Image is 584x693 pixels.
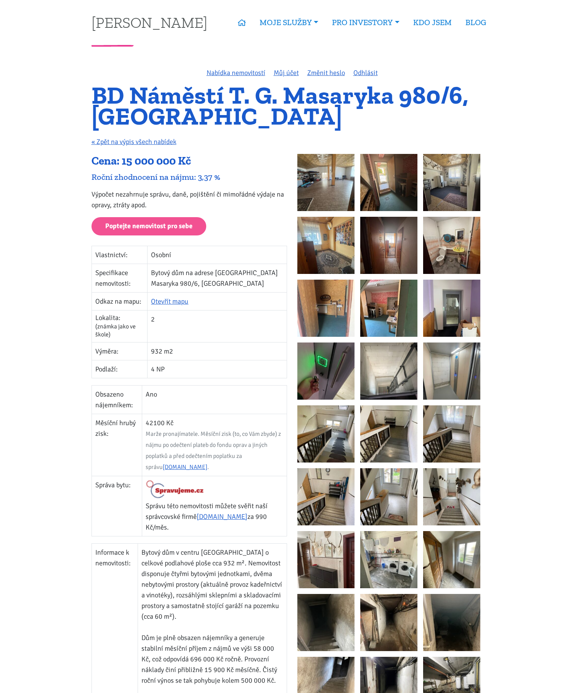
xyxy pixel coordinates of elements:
a: « Zpět na výpis všech nabídek [91,138,176,146]
td: Vlastnictví: [91,246,148,264]
div: Cena: 15 000 000 Kč [91,154,287,168]
td: Obsazeno nájemníkem: [91,386,142,414]
a: KDO JSEM [406,14,459,31]
a: [DOMAIN_NAME] [163,463,207,471]
h1: BD Náměstí T. G. Masaryka 980/6, [GEOGRAPHIC_DATA] [91,85,493,126]
a: Můj účet [274,69,299,77]
a: Nabídka nemovitostí [207,69,265,77]
p: Výpočet nezahrnuje správu, daně, pojištění či mimořádné výdaje na opravy, ztráty apod. [91,189,287,210]
img: Logo Spravujeme.cz [146,480,204,499]
td: Osobní [148,246,287,264]
td: 4 NP [148,360,287,378]
div: Roční zhodnocení na nájmu: 3,37 % [91,172,287,182]
a: BLOG [459,14,493,31]
td: 932 m2 [148,342,287,360]
a: PRO INVESTORY [325,14,406,31]
a: [DOMAIN_NAME] [197,512,247,521]
td: 42100 Kč [142,414,287,476]
td: Měsíční hrubý zisk: [91,414,142,476]
td: Specifikace nemovitosti: [91,264,148,293]
a: [PERSON_NAME] [91,15,207,30]
a: MOJE SLUŽBY [253,14,325,31]
p: Správu této nemovitosti můžete svěřit naší správcovské firmě za 990 Kč/měs. [146,501,283,533]
td: 2 [148,310,287,342]
td: Správa bytu: [91,476,142,536]
td: Bytový dům na adrese [GEOGRAPHIC_DATA] Masaryka 980/6, [GEOGRAPHIC_DATA] [148,264,287,293]
td: Výměra: [91,342,148,360]
a: Poptejte nemovitost pro sebe [91,217,206,236]
td: Lokalita: [91,310,148,342]
span: (známka jako ve škole) [95,323,136,339]
a: Odhlásit [353,69,378,77]
span: Marže pronajímatele. Měsíční zisk (to, co Vám zbyde) z nájmu po odečtení plateb do fondu oprav a ... [146,430,281,471]
a: Změnit heslo [307,69,345,77]
td: Odkaz na mapu: [91,293,148,310]
a: Otevřít mapu [151,297,188,306]
td: Podlaží: [91,360,148,378]
td: Ano [142,386,287,414]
